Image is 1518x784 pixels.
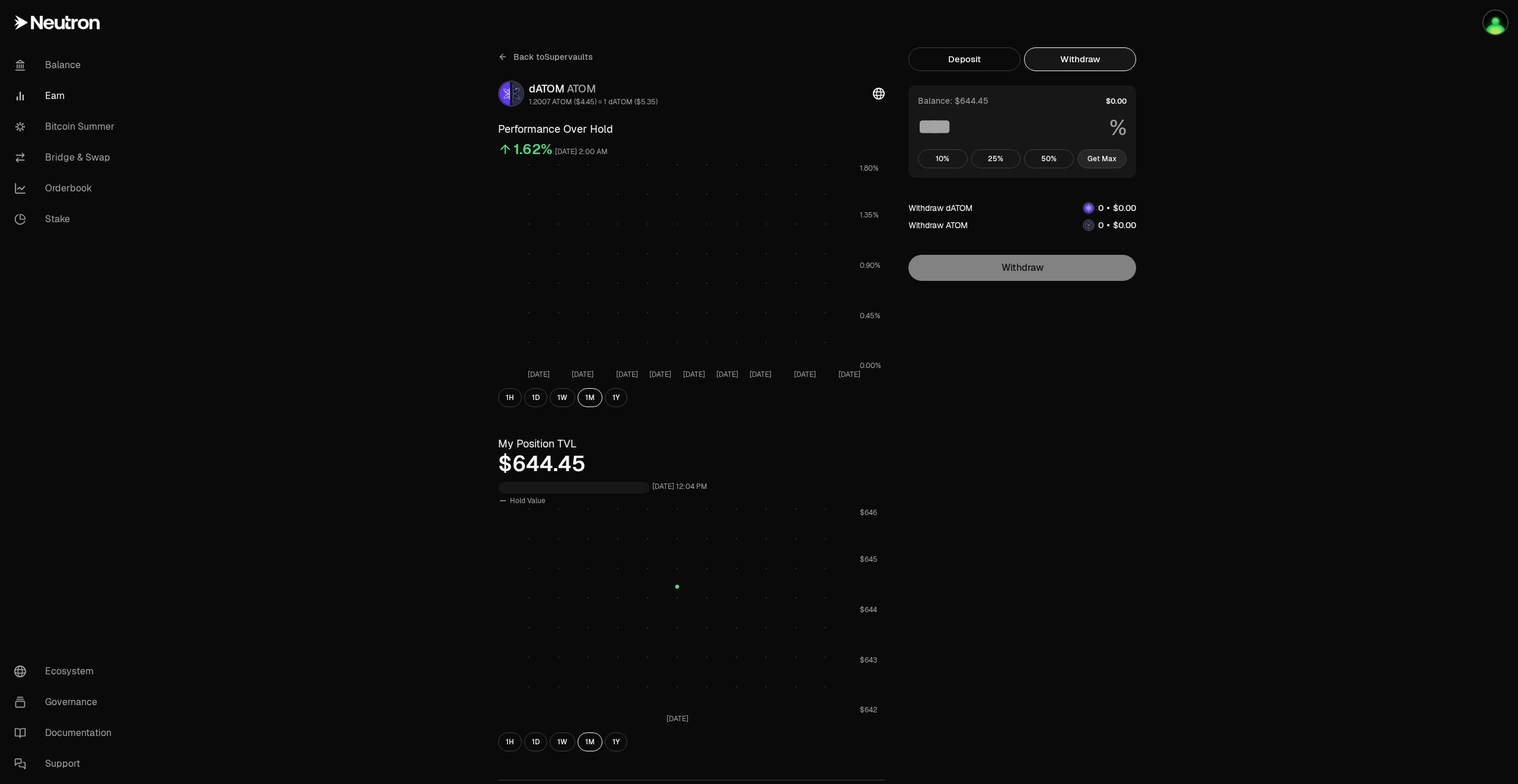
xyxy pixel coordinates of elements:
[498,436,885,452] h3: My Position TVL
[1024,47,1136,71] button: Withdraw
[514,140,553,159] div: 1.62%
[716,370,738,379] tspan: [DATE]
[652,480,707,494] div: [DATE] 12:04 PM
[1077,149,1127,168] button: Get Max
[555,145,608,159] div: [DATE] 2:00 AM
[529,97,658,107] div: 1.2007 ATOM ($4.45) = 1 dATOM ($5.35)
[860,605,877,615] tspan: $644
[567,82,596,95] span: ATOM
[666,714,688,724] tspan: [DATE]
[529,81,658,97] div: dATOM
[683,370,705,379] tspan: [DATE]
[5,81,128,111] a: Earn
[860,261,881,270] tspan: 0.90%
[1024,149,1074,168] button: 50%
[5,656,128,687] a: Ecosystem
[1084,220,1093,230] img: ATOM Logo
[578,388,602,407] button: 1M
[5,111,128,142] a: Bitcoin Summer
[908,202,972,214] div: Withdraw dATOM
[528,370,550,379] tspan: [DATE]
[5,748,128,779] a: Support
[971,149,1021,168] button: 25%
[5,50,128,81] a: Balance
[498,452,885,476] div: $644.45
[1109,116,1127,140] span: %
[5,718,128,748] a: Documentation
[918,149,968,168] button: 10%
[5,173,128,204] a: Orderbook
[499,82,510,105] img: dATOM Logo
[498,121,885,137] h3: Performance Over Hold
[5,687,128,718] a: Governance
[860,508,877,517] tspan: $646
[514,51,593,63] span: Back to Supervaults
[550,388,575,407] button: 1W
[572,370,594,379] tspan: [DATE]
[860,705,877,715] tspan: $642
[649,370,671,379] tspan: [DATE]
[605,388,627,407] button: 1Y
[908,219,968,231] div: Withdraw ATOM
[524,388,547,407] button: 1D
[1484,11,1507,34] img: portefeuilleterra
[524,732,547,751] button: 1D
[860,361,881,370] tspan: 0.00%
[5,204,128,235] a: Stake
[605,732,627,751] button: 1Y
[512,82,523,105] img: ATOM Logo
[860,164,879,173] tspan: 1.80%
[860,655,877,665] tspan: $643
[616,370,638,379] tspan: [DATE]
[578,732,602,751] button: 1M
[794,370,816,379] tspan: [DATE]
[498,388,522,407] button: 1H
[838,370,860,379] tspan: [DATE]
[498,732,522,751] button: 1H
[860,555,878,564] tspan: $645
[860,210,879,220] tspan: 1.35%
[750,370,771,379] tspan: [DATE]
[498,47,593,66] a: Back toSupervaults
[908,47,1020,71] button: Deposit
[5,142,128,173] a: Bridge & Swap
[1084,203,1093,213] img: dATOM Logo
[510,496,546,505] span: Hold Value
[550,732,575,751] button: 1W
[918,95,988,107] div: Balance: $644.45
[860,311,881,321] tspan: 0.45%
